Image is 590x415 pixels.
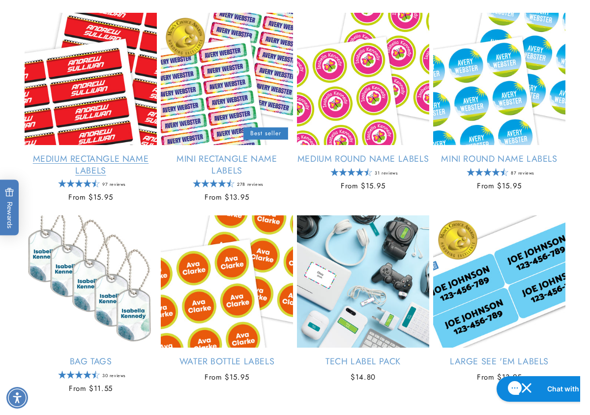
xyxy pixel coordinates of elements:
[492,373,580,405] iframe: Gorgias live chat messenger
[433,153,565,165] a: Mini Round Name Labels
[297,153,429,165] a: Medium Round Name Labels
[56,11,97,21] h2: Chat with us
[297,356,429,367] a: Tech Label Pack
[6,387,28,409] div: Accessibility Menu
[25,356,157,367] a: Bag Tags
[161,356,293,367] a: Water Bottle Labels
[433,356,565,367] a: Large See 'em Labels
[5,3,109,29] button: Gorgias live chat
[5,188,14,229] span: Rewards
[161,153,293,177] a: Mini Rectangle Name Labels
[25,153,157,177] a: Medium Rectangle Name Labels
